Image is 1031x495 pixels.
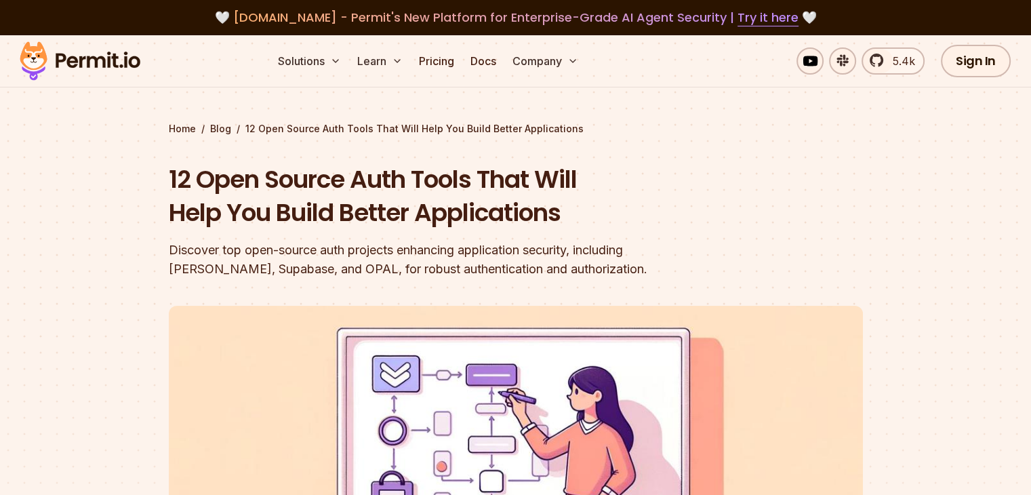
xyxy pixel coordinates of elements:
[210,122,231,136] a: Blog
[941,45,1011,77] a: Sign In
[169,122,196,136] a: Home
[169,241,689,279] div: Discover top open-source auth projects enhancing application security, including [PERSON_NAME], S...
[352,47,408,75] button: Learn
[33,8,998,27] div: 🤍 🤍
[233,9,798,26] span: [DOMAIN_NAME] - Permit's New Platform for Enterprise-Grade AI Agent Security |
[169,122,863,136] div: / /
[885,53,915,69] span: 5.4k
[737,9,798,26] a: Try it here
[14,38,146,84] img: Permit logo
[272,47,346,75] button: Solutions
[169,163,689,230] h1: 12 Open Source Auth Tools That Will Help You Build Better Applications
[465,47,502,75] a: Docs
[413,47,460,75] a: Pricing
[507,47,584,75] button: Company
[862,47,925,75] a: 5.4k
